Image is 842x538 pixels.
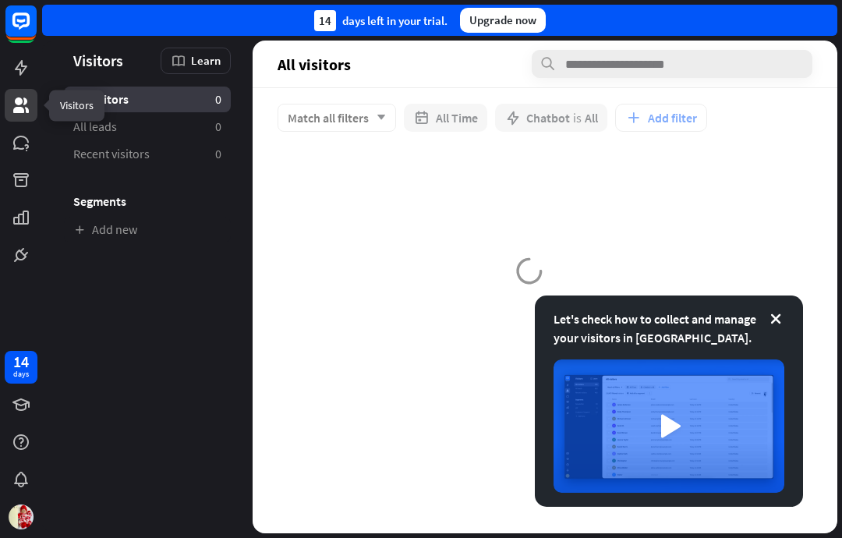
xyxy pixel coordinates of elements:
[73,146,150,162] span: Recent visitors
[215,119,221,135] aside: 0
[64,141,231,167] a: Recent visitors 0
[215,146,221,162] aside: 0
[73,119,117,135] span: All leads
[13,369,29,380] div: days
[460,8,546,33] div: Upgrade now
[554,310,784,347] div: Let's check how to collect and manage your visitors in [GEOGRAPHIC_DATA].
[73,91,129,108] span: All visitors
[73,51,123,69] span: Visitors
[5,351,37,384] a: 14 days
[554,359,784,493] img: image
[278,55,351,73] span: All visitors
[215,91,221,108] aside: 0
[191,53,221,68] span: Learn
[314,10,448,31] div: days left in your trial.
[13,355,29,369] div: 14
[64,193,231,209] h3: Segments
[314,10,336,31] div: 14
[64,217,231,242] a: Add new
[64,114,231,140] a: All leads 0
